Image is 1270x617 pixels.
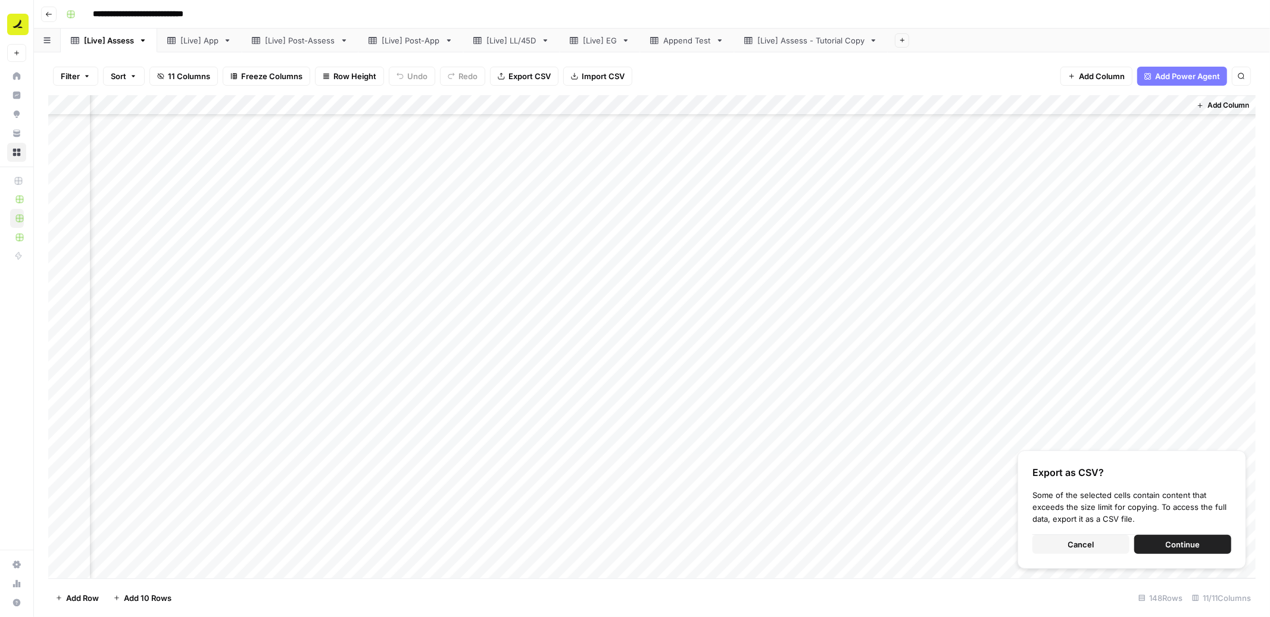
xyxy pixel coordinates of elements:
[582,70,625,82] span: Import CSV
[7,593,26,612] button: Help + Support
[7,555,26,574] a: Settings
[440,67,485,86] button: Redo
[1166,538,1200,550] span: Continue
[640,29,734,52] a: Append Test
[61,70,80,82] span: Filter
[1032,465,1231,480] div: Export as CSV?
[7,143,26,162] a: Browse
[103,67,145,86] button: Sort
[265,35,335,46] div: [Live] Post-Assess
[157,29,242,52] a: [Live] App
[560,29,640,52] a: [Live] EG
[458,70,478,82] span: Redo
[7,14,29,35] img: Ramp Logo
[48,588,106,607] button: Add Row
[563,67,632,86] button: Import CSV
[149,67,218,86] button: 11 Columns
[757,35,865,46] div: [Live] Assess - Tutorial Copy
[7,67,26,86] a: Home
[242,29,358,52] a: [Live] Post-Assess
[168,70,210,82] span: 11 Columns
[486,35,536,46] div: [Live] LL/45D
[241,70,302,82] span: Freeze Columns
[663,35,711,46] div: Append Test
[583,35,617,46] div: [Live] EG
[1068,538,1094,550] span: Cancel
[223,67,310,86] button: Freeze Columns
[53,67,98,86] button: Filter
[1155,70,1220,82] span: Add Power Agent
[1060,67,1132,86] button: Add Column
[1032,535,1129,554] button: Cancel
[315,67,384,86] button: Row Height
[407,70,428,82] span: Undo
[463,29,560,52] a: [Live] LL/45D
[84,35,134,46] div: [Live] Assess
[734,29,888,52] a: [Live] Assess - Tutorial Copy
[124,592,171,604] span: Add 10 Rows
[1032,489,1231,525] div: Some of the selected cells contain content that exceeds the size limit for copying. To access the...
[1134,588,1187,607] div: 148 Rows
[7,10,26,39] button: Workspace: Ramp
[1137,67,1227,86] button: Add Power Agent
[7,124,26,143] a: Your Data
[389,67,435,86] button: Undo
[1207,100,1249,111] span: Add Column
[1192,98,1254,113] button: Add Column
[106,588,179,607] button: Add 10 Rows
[61,29,157,52] a: [Live] Assess
[1187,588,1256,607] div: 11/11 Columns
[1134,535,1231,554] button: Continue
[1079,70,1125,82] span: Add Column
[66,592,99,604] span: Add Row
[111,70,126,82] span: Sort
[180,35,219,46] div: [Live] App
[7,574,26,593] a: Usage
[508,70,551,82] span: Export CSV
[7,86,26,105] a: Insights
[490,67,558,86] button: Export CSV
[358,29,463,52] a: [Live] Post-App
[382,35,440,46] div: [Live] Post-App
[333,70,376,82] span: Row Height
[7,105,26,124] a: Opportunities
